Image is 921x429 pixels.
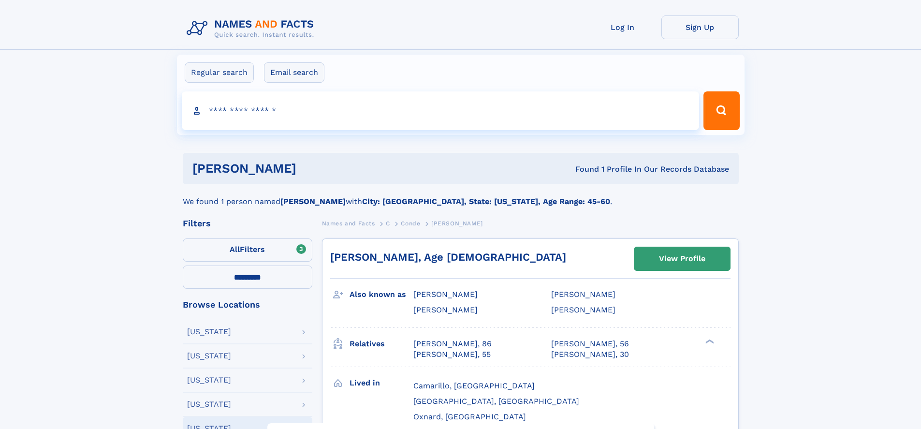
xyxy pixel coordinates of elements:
[413,381,535,390] span: Camarillo, [GEOGRAPHIC_DATA]
[703,91,739,130] button: Search Button
[192,163,436,175] h1: [PERSON_NAME]
[183,300,312,309] div: Browse Locations
[187,328,231,336] div: [US_STATE]
[661,15,739,39] a: Sign Up
[413,305,478,314] span: [PERSON_NAME]
[280,197,346,206] b: [PERSON_NAME]
[362,197,610,206] b: City: [GEOGRAPHIC_DATA], State: [US_STATE], Age Range: 45-60
[183,184,739,207] div: We found 1 person named with .
[187,352,231,360] div: [US_STATE]
[322,217,375,229] a: Names and Facts
[659,248,705,270] div: View Profile
[230,245,240,254] span: All
[431,220,483,227] span: [PERSON_NAME]
[264,62,324,83] label: Email search
[386,217,390,229] a: C
[551,339,629,349] a: [PERSON_NAME], 56
[350,375,413,391] h3: Lived in
[183,219,312,228] div: Filters
[401,220,420,227] span: Conde
[584,15,661,39] a: Log In
[551,305,615,314] span: [PERSON_NAME]
[413,412,526,421] span: Oxnard, [GEOGRAPHIC_DATA]
[187,400,231,408] div: [US_STATE]
[551,349,629,360] a: [PERSON_NAME], 30
[413,290,478,299] span: [PERSON_NAME]
[350,286,413,303] h3: Also known as
[634,247,730,270] a: View Profile
[386,220,390,227] span: C
[551,290,615,299] span: [PERSON_NAME]
[182,91,700,130] input: search input
[183,15,322,42] img: Logo Names and Facts
[413,349,491,360] a: [PERSON_NAME], 55
[413,397,579,406] span: [GEOGRAPHIC_DATA], [GEOGRAPHIC_DATA]
[330,251,566,263] a: [PERSON_NAME], Age [DEMOGRAPHIC_DATA]
[185,62,254,83] label: Regular search
[413,339,492,349] a: [PERSON_NAME], 86
[401,217,420,229] a: Conde
[436,164,729,175] div: Found 1 Profile In Our Records Database
[350,336,413,352] h3: Relatives
[187,376,231,384] div: [US_STATE]
[183,238,312,262] label: Filters
[703,338,715,344] div: ❯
